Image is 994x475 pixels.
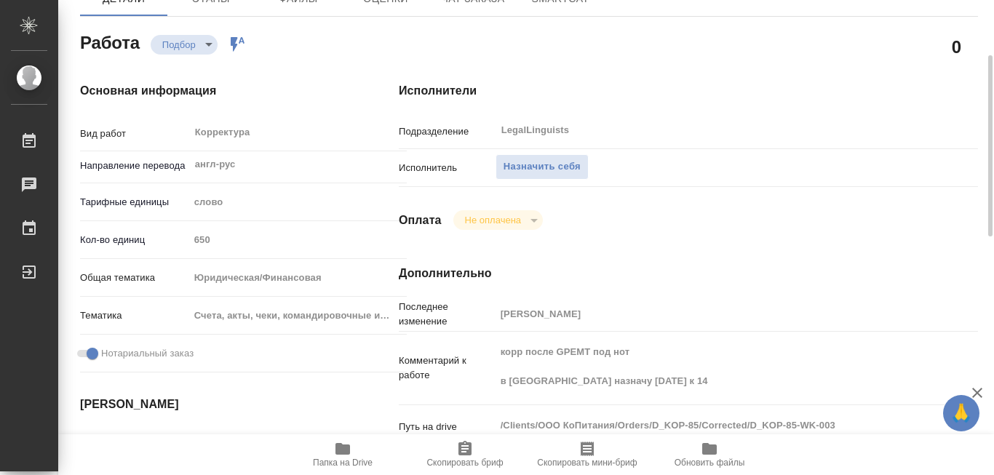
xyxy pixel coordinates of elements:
[496,413,930,438] textarea: /Clients/ООО КоПитания/Orders/D_KOP-85/Corrected/D_KOP-85-WK-003
[189,229,407,250] input: Пустое поле
[101,346,194,361] span: Нотариальный заказ
[80,195,189,209] p: Тарифные единицы
[648,434,771,475] button: Обновить файлы
[496,340,930,394] textarea: корр после GPEMT под нот в [GEOGRAPHIC_DATA] назначу [DATE] к 14
[80,271,189,285] p: Общая тематика
[313,458,373,468] span: Папка на Drive
[80,127,189,141] p: Вид работ
[496,303,930,324] input: Пустое поле
[537,458,637,468] span: Скопировать мини-бриф
[167,433,294,454] input: Пустое поле
[80,28,140,55] h2: Работа
[675,458,745,468] span: Обновить файлы
[151,35,218,55] div: Подбор
[404,434,526,475] button: Скопировать бриф
[282,434,404,475] button: Папка на Drive
[426,458,503,468] span: Скопировать бриф
[461,214,525,226] button: Не оплачена
[399,124,496,139] p: Подразделение
[80,82,341,100] h4: Основная информация
[496,154,589,180] button: Назначить себя
[399,300,496,329] p: Последнее изменение
[80,233,189,247] p: Кол-во единиц
[399,212,442,229] h4: Оплата
[949,398,974,428] span: 🙏
[80,396,341,413] h4: [PERSON_NAME]
[189,266,407,290] div: Юридическая/Финансовая
[80,308,189,323] p: Тематика
[399,354,496,383] p: Комментарий к работе
[189,190,407,215] div: слово
[80,159,189,173] p: Направление перевода
[399,265,978,282] h4: Дополнительно
[158,39,200,51] button: Подбор
[399,420,496,434] p: Путь на drive
[189,303,407,328] div: Счета, акты, чеки, командировочные и таможенные документы
[943,395,979,431] button: 🙏
[399,82,978,100] h4: Исполнители
[504,159,581,175] span: Назначить себя
[952,34,961,59] h2: 0
[526,434,648,475] button: Скопировать мини-бриф
[453,210,543,230] div: Подбор
[399,161,496,175] p: Исполнитель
